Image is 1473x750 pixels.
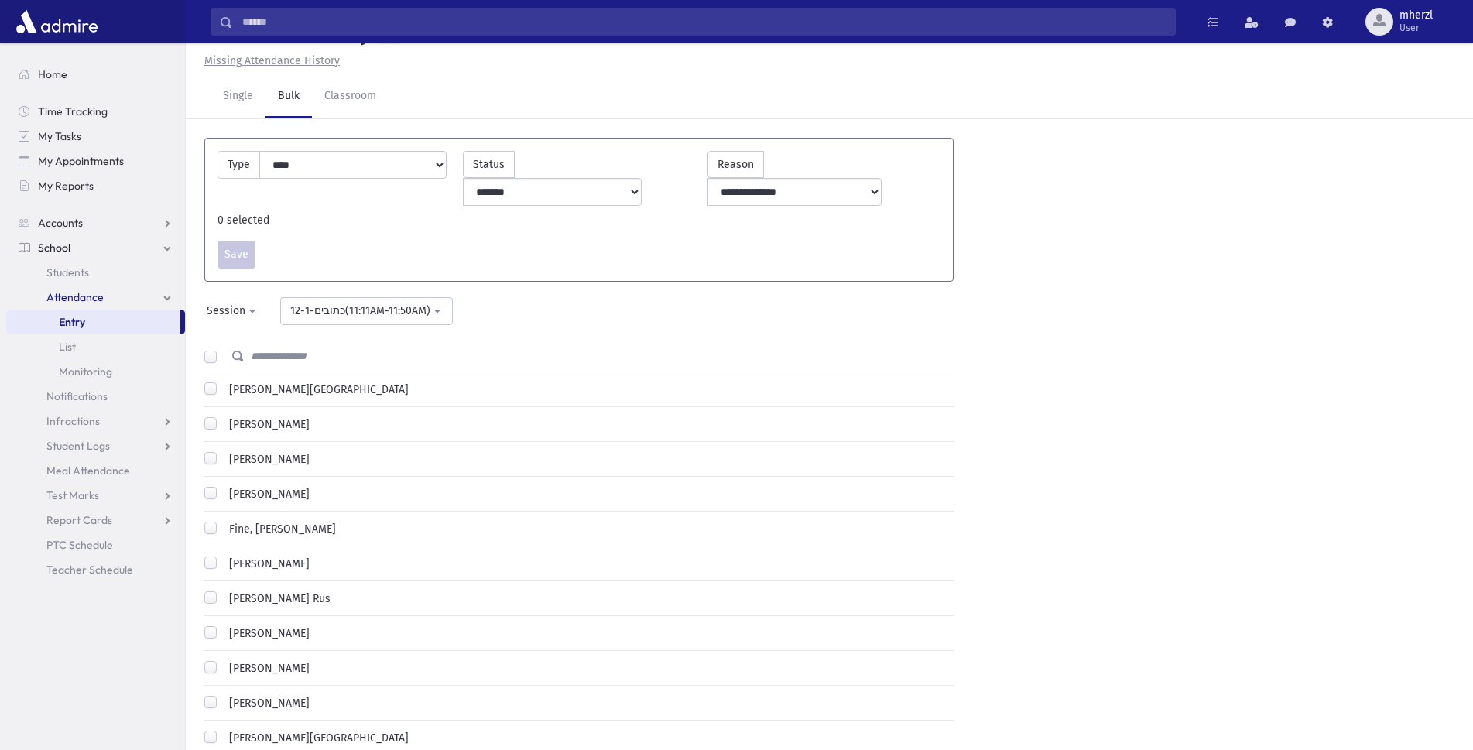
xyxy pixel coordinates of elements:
input: Search [233,8,1175,36]
span: My Appointments [38,154,124,168]
label: [PERSON_NAME][GEOGRAPHIC_DATA] [223,730,409,746]
a: List [6,334,185,359]
a: Accounts [6,211,185,235]
span: PTC Schedule [46,538,113,552]
button: Session [197,297,268,325]
div: 0 selected [210,212,948,228]
span: Infractions [46,414,100,428]
a: Attendance [6,285,185,310]
a: My Appointments [6,149,185,173]
button: Save [218,241,255,269]
a: Notifications [6,384,185,409]
div: 12-1-כתובים(11:11AM-11:50AM) [290,303,430,319]
span: Students [46,265,89,279]
span: My Tasks [38,129,81,143]
a: Monitoring [6,359,185,384]
a: Bulk [265,75,312,118]
a: Student Logs [6,433,185,458]
a: Time Tracking [6,99,185,124]
a: School [6,235,185,260]
span: Notifications [46,389,108,403]
label: [PERSON_NAME] [223,660,310,676]
button: 12-1-כתובים(11:11AM-11:50AM) [280,297,453,325]
span: Teacher Schedule [46,563,133,577]
label: [PERSON_NAME] [223,556,310,572]
span: Meal Attendance [46,464,130,478]
label: Reason [707,151,764,178]
span: Monitoring [59,365,112,378]
span: List [59,340,76,354]
label: [PERSON_NAME] [223,416,310,433]
a: Report Cards [6,508,185,533]
span: School [38,241,70,255]
a: Classroom [312,75,389,118]
a: PTC Schedule [6,533,185,557]
span: Student Logs [46,439,110,453]
a: My Reports [6,173,185,198]
span: Attendance [46,290,104,304]
img: AdmirePro [12,6,101,37]
label: Type [218,151,260,179]
a: Students [6,260,185,285]
a: Entry [6,310,180,334]
a: Test Marks [6,483,185,508]
a: My Tasks [6,124,185,149]
span: Report Cards [46,513,112,527]
label: [PERSON_NAME] [223,451,310,467]
label: Fine, [PERSON_NAME] [223,521,336,537]
a: Single [211,75,265,118]
label: [PERSON_NAME] [223,625,310,642]
a: Meal Attendance [6,458,185,483]
span: Accounts [38,216,83,230]
span: Time Tracking [38,104,108,118]
u: Missing Attendance History [204,54,340,67]
span: Entry [59,315,85,329]
label: [PERSON_NAME] Rus [223,591,331,607]
a: Teacher Schedule [6,557,185,582]
span: mherzl [1399,9,1433,22]
label: [PERSON_NAME][GEOGRAPHIC_DATA] [223,382,409,398]
a: Home [6,62,185,87]
span: My Reports [38,179,94,193]
span: Home [38,67,67,81]
span: User [1399,22,1433,34]
div: Session [207,303,245,319]
a: Missing Attendance History [198,54,340,67]
a: Infractions [6,409,185,433]
label: Status [463,151,515,178]
label: [PERSON_NAME] [223,695,310,711]
span: Test Marks [46,488,99,502]
label: [PERSON_NAME] [223,486,310,502]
